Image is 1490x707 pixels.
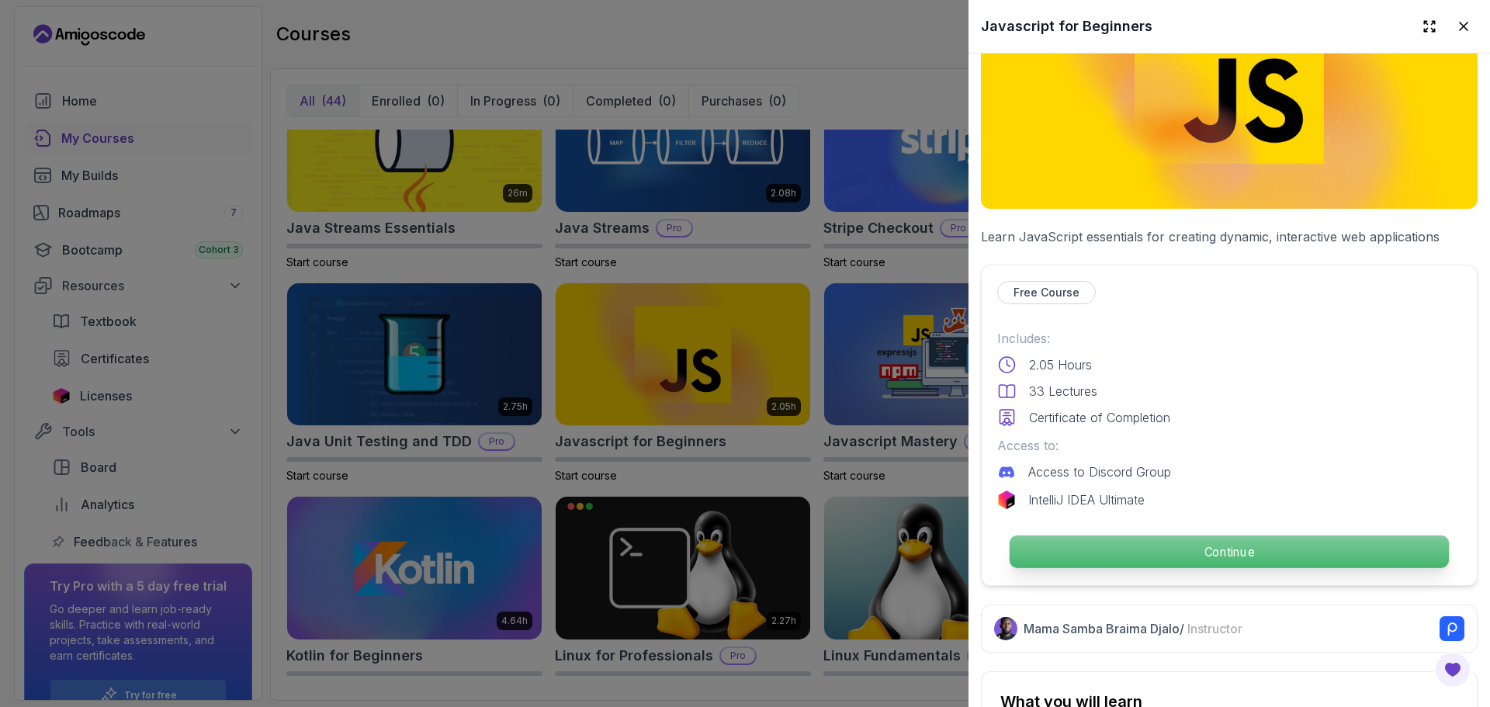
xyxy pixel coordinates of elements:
button: Expand drawer [1415,12,1443,40]
button: Open Feedback Button [1434,651,1471,688]
p: 2.05 Hours [1029,355,1092,374]
img: jetbrains logo [997,490,1016,509]
img: Nelson Djalo [994,617,1017,640]
p: Learn JavaScript essentials for creating dynamic, interactive web applications [981,227,1478,246]
p: Continue [1010,535,1449,568]
span: Instructor [1187,621,1242,636]
p: Free Course [1014,285,1079,300]
p: IntelliJ IDEA Ultimate [1028,490,1145,509]
p: 33 Lectures [1029,382,1097,400]
button: Continue [1009,535,1450,569]
p: Certificate of Completion [1029,408,1170,427]
p: Access to Discord Group [1028,463,1171,481]
h2: Javascript for Beginners [981,16,1152,37]
p: Mama Samba Braima Djalo / [1024,619,1242,638]
p: Includes: [997,329,1461,348]
p: Access to: [997,436,1461,455]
